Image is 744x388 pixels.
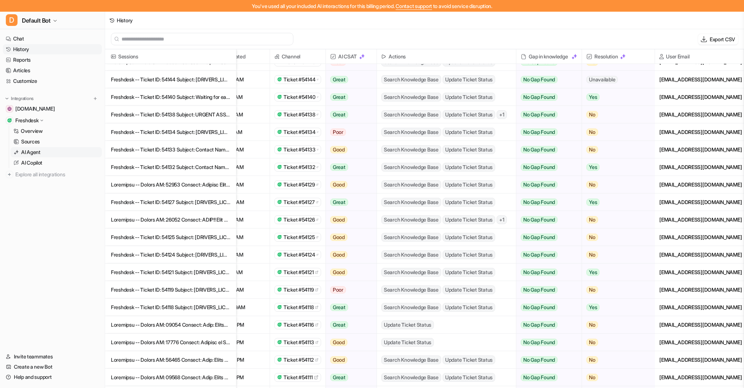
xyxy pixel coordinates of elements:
[111,193,230,211] p: Freshdesk -- Ticket ID: 54127 Subject: [DRIVERS_LICENSE_NUMBER] - Support Query Contact Name: Ast...
[330,76,348,83] span: Great
[277,235,282,239] img: freshdesk
[326,299,372,316] button: Great
[277,305,282,310] img: freshdesk
[3,34,102,44] a: Chat
[326,351,372,369] button: Good
[582,246,649,264] button: No
[15,117,38,124] p: Freshdesk
[330,234,347,241] span: Good
[521,181,558,188] span: No Gap Found
[111,351,230,369] p: Loremipsu -- Dolors AM: 56465 Consect: Adip: Elits doeiu tempori utlabor – etdol magnaaliqu Enima...
[3,351,102,362] a: Invite teammates
[326,369,372,386] button: Great
[586,58,598,66] span: No
[586,286,598,293] span: No
[389,49,406,64] h2: Actions
[277,270,282,274] img: freshdesk
[7,118,12,123] img: Freshdesk
[284,146,315,153] span: Ticket #54133
[3,95,36,102] button: Integrations
[516,193,576,211] button: No Gap Found
[586,251,598,258] span: No
[330,304,348,311] span: Great
[111,264,230,281] p: Freshdesk -- Ticket ID: 54121 Subject: [DRIVERS_LICENSE_NUMBER] - Support Query Contact Name: Ele...
[207,228,267,246] span: [DATE] 6:58AM
[521,216,558,223] span: No Gap Found
[330,128,346,136] span: Poor
[284,304,313,311] span: Ticket #54118
[207,123,267,141] span: [DATE] 8:41AM
[443,233,495,242] span: Update Ticket Status
[277,112,282,117] img: freshdesk
[381,285,441,294] span: Search Knowledge Base
[330,374,348,381] span: Great
[326,123,372,141] button: Poor
[207,49,267,64] span: Last updated
[326,71,372,88] button: Great
[330,286,346,293] span: Poor
[330,181,347,188] span: Good
[521,356,558,364] span: No Gap Found
[3,104,102,114] a: drivingtests.co.uk[DOMAIN_NAME]
[284,128,315,136] span: Ticket #54134
[516,106,576,123] button: No Gap Found
[582,158,649,176] button: Yes
[516,176,576,193] button: No Gap Found
[284,321,313,329] span: Ticket #54116
[521,374,558,381] span: No Gap Found
[655,246,744,263] div: [EMAIL_ADDRESS][DOMAIN_NAME]
[111,281,230,299] p: Freshdesk -- Ticket ID: 54119 Subject: [DRIVERS_LICENSE_NUMBER] - Support Query Contact Name: Est...
[111,246,230,264] p: Freshdesk -- Ticket ID: 54124 Subject: [DRIVERS_LICENSE_NUMBER] - Support Query Contact Name: [PE...
[497,110,507,119] span: + 1
[273,49,323,64] span: Channel
[3,44,102,54] a: History
[698,34,738,45] button: Export CSV
[516,351,576,369] button: No Gap Found
[277,181,319,188] a: Ticket #54129
[326,176,372,193] button: Good
[22,15,51,26] span: Default Bot
[381,75,441,84] span: Search Knowledge Base
[277,147,282,152] img: freshdesk
[516,158,576,176] button: No Gap Found
[284,234,315,241] span: Ticket #54125
[443,163,495,172] span: Update Ticket Status
[586,146,598,153] span: No
[326,158,372,176] button: Great
[111,158,230,176] p: Freshdesk -- Ticket ID: 54132 Subject: Contact Name: [PERSON_NAME] Contact Email: [EMAIL_ADDRESS]...
[329,49,374,64] span: AI CSAT
[381,215,441,224] span: Search Knowledge Base
[284,164,315,171] span: Ticket #54132
[516,334,576,351] button: No Gap Found
[655,123,744,141] div: [EMAIL_ADDRESS][DOMAIN_NAME]
[284,76,315,83] span: Ticket #54144
[3,65,102,76] a: Articles
[3,362,102,372] a: Create a new Bot
[111,106,230,123] p: Freshdesk -- Ticket ID: 54138 Subject: URGENT ASSISTANCE (REFUND) Contact Name:
[443,180,495,189] span: Update Ticket Status
[207,351,267,369] span: [DATE] 10:13PM
[277,340,282,345] img: freshdesk
[381,93,441,101] span: Search Knowledge Base
[330,164,348,171] span: Great
[277,128,319,136] a: Ticket #54134
[6,14,18,26] span: D
[521,304,558,311] span: No Gap Found
[582,141,649,158] button: No
[655,264,744,281] div: [EMAIL_ADDRESS][DOMAIN_NAME]
[586,269,600,276] span: Yes
[521,146,558,153] span: No Gap Found
[521,164,558,171] span: No Gap Found
[655,176,744,193] div: [EMAIL_ADDRESS][DOMAIN_NAME]
[326,334,372,351] button: Good
[111,211,230,228] p: Loremipsu -- Dolors AM: 26052 Consect: ADIP!! Elit Sedd Eiusmodtempor incidid [#1560-5252] Utlabo...
[326,141,372,158] button: Good
[207,88,267,106] span: [DATE] 9:27AM
[284,339,314,346] span: Ticket #54113
[516,264,576,281] button: No Gap Found
[15,105,55,112] span: [DOMAIN_NAME]
[586,128,598,136] span: No
[586,199,600,206] span: Yes
[277,269,319,276] a: Ticket #54121
[111,71,230,88] p: Freshdesk -- Ticket ID: 54144 Subject: [DRIVERS_LICENSE_NUMBER] - Support Query Contact Name: Sar...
